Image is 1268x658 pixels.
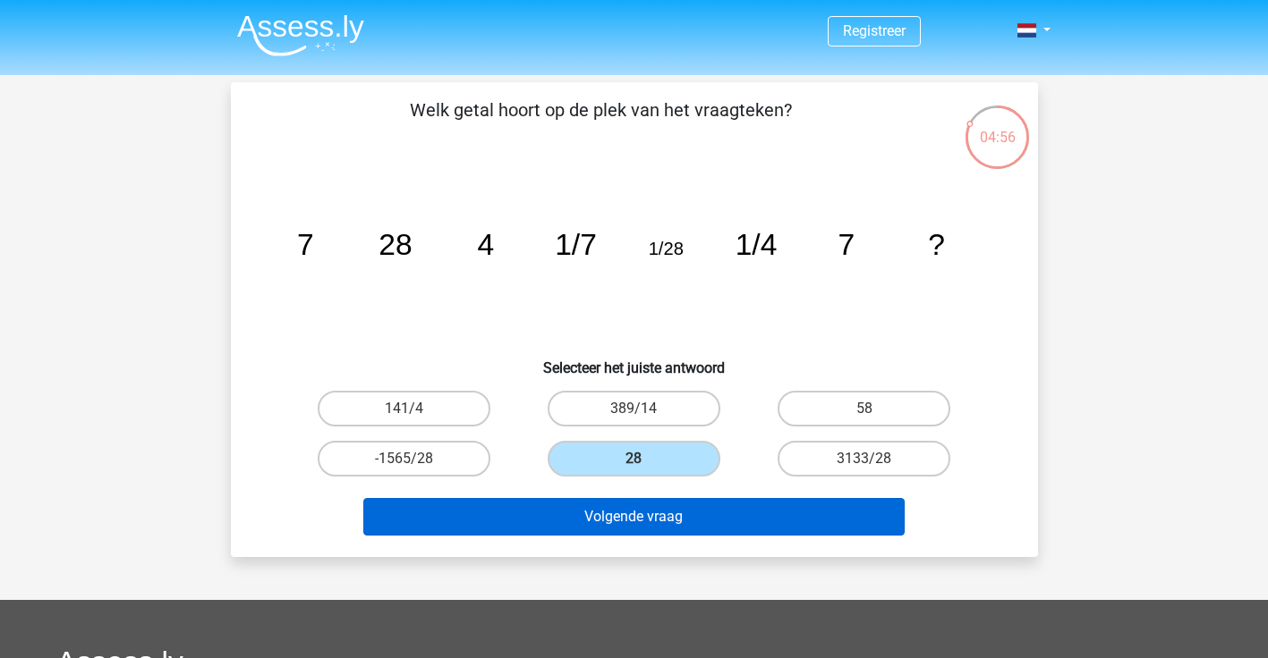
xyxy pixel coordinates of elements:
[296,228,313,261] tspan: 7
[778,441,950,477] label: 3133/28
[477,228,494,261] tspan: 4
[379,228,412,261] tspan: 28
[843,22,906,39] a: Registreer
[964,104,1031,148] div: 04:56
[778,391,950,426] label: 58
[928,228,945,261] tspan: ?
[838,228,855,261] tspan: 7
[237,14,364,56] img: Assessly
[555,228,597,261] tspan: 1/7
[318,391,490,426] label: 141/4
[260,345,1009,376] h6: Selecteer het juiste antwoord
[363,498,905,536] button: Volgende vraag
[260,97,942,150] p: Welk getal hoort op de plek van het vraagteken?
[648,239,683,258] tspan: 1/28
[318,441,490,477] label: -1565/28
[735,228,777,261] tspan: 1/4
[548,441,720,477] label: 28
[548,391,720,426] label: 389/14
